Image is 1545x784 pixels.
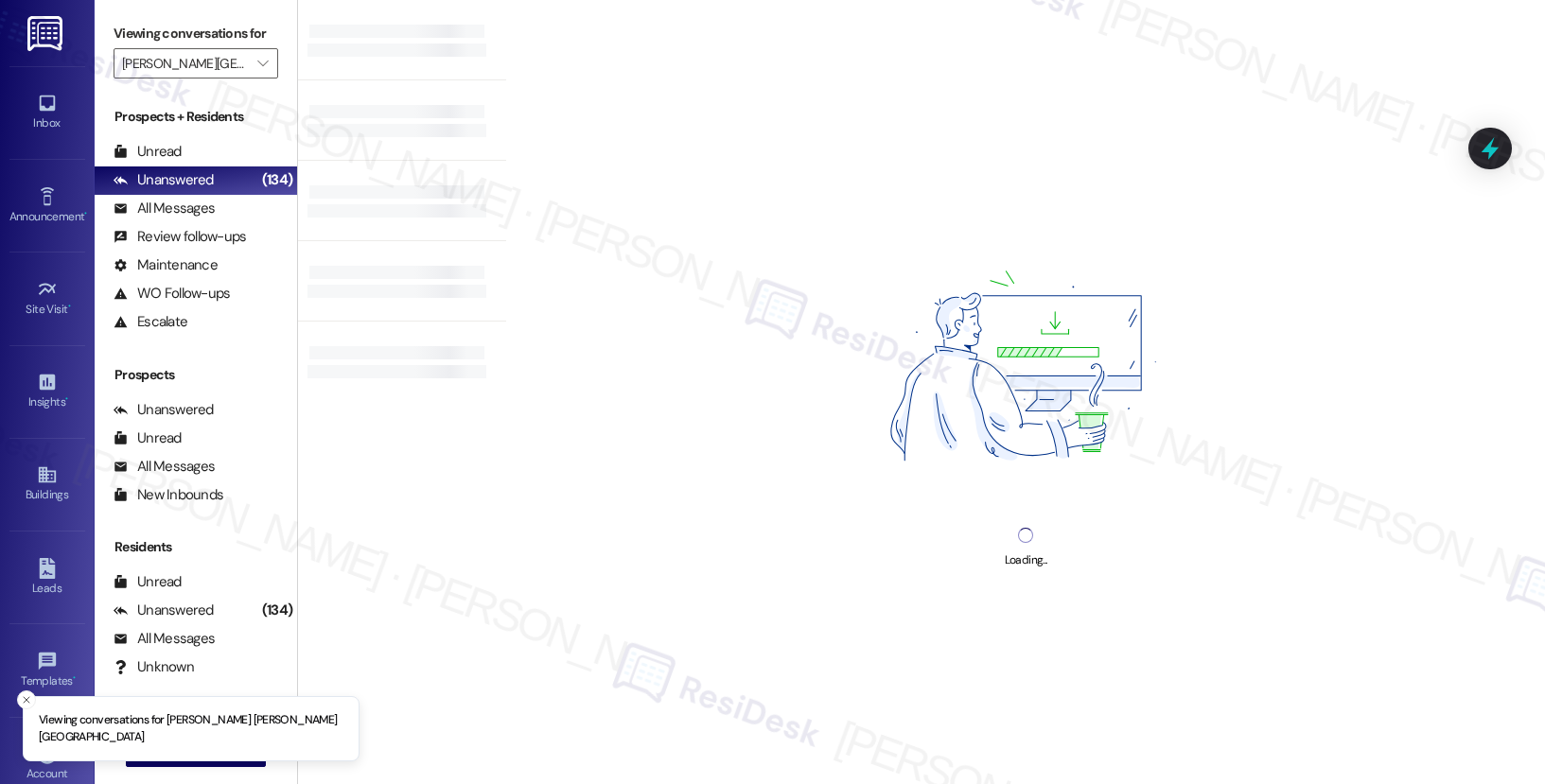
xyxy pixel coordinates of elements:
[257,166,297,195] div: (134)
[114,400,214,420] div: Unanswered
[39,712,343,745] p: Viewing conversations for [PERSON_NAME] [PERSON_NAME][GEOGRAPHIC_DATA]
[257,596,297,625] div: (134)
[95,365,297,385] div: Prospects
[122,48,248,78] input: All communities
[9,366,85,417] a: Insights •
[114,312,187,332] div: Escalate
[114,19,278,48] label: Viewing conversations for
[114,457,215,477] div: All Messages
[114,142,182,162] div: Unread
[114,170,214,190] div: Unanswered
[9,273,85,324] a: Site Visit •
[27,16,66,51] img: ResiDesk Logo
[95,107,297,127] div: Prospects + Residents
[257,56,268,71] i: 
[114,284,230,304] div: WO Follow-ups
[9,552,85,603] a: Leads
[114,629,215,649] div: All Messages
[114,428,182,448] div: Unread
[114,601,214,620] div: Unanswered
[114,657,194,677] div: Unknown
[73,671,76,685] span: •
[114,227,246,247] div: Review follow-ups
[114,255,218,275] div: Maintenance
[65,392,68,406] span: •
[114,485,223,505] div: New Inbounds
[114,572,182,592] div: Unread
[84,207,87,220] span: •
[17,690,36,709] button: Close toast
[95,537,297,557] div: Residents
[114,199,215,218] div: All Messages
[1005,550,1047,570] div: Loading...
[9,645,85,696] a: Templates •
[9,459,85,510] a: Buildings
[9,87,85,138] a: Inbox
[68,300,71,313] span: •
